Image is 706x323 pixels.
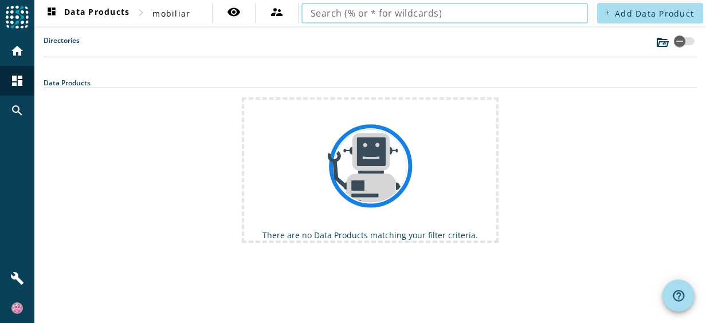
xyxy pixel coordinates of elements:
img: e21dd13c5adef2908a06f75a609d26ba [11,302,23,314]
span: Add Data Product [615,8,694,19]
mat-icon: chevron_right [134,6,148,19]
mat-icon: supervisor_account [270,5,284,19]
mat-icon: dashboard [10,74,24,88]
mat-icon: build [10,271,24,285]
mat-icon: dashboard [45,6,58,20]
span: mobiliar [152,8,190,19]
button: Add Data Product [597,3,703,23]
span: Data Products [45,6,130,20]
button: Data Products [40,3,134,23]
img: robot-logo [244,100,496,230]
mat-icon: add [604,10,610,16]
mat-icon: visibility [227,5,241,19]
mat-icon: help_outline [672,289,685,302]
div: There are no Data Products matching your filter criteria. [244,230,496,241]
mat-icon: search [10,104,24,117]
img: spoud-logo.svg [6,6,29,29]
div: Data Products [44,78,697,88]
label: Directories [44,36,80,57]
mat-icon: home [10,44,24,58]
input: Search (% or * for wildcards) [311,6,579,20]
button: mobiliar [148,3,195,23]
